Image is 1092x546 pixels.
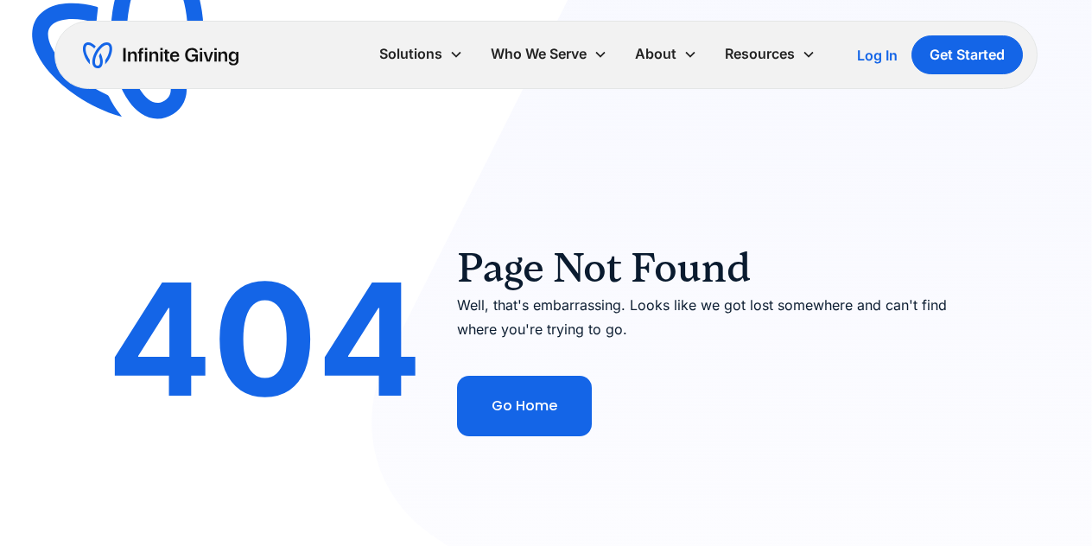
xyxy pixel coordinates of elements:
div: Resources [725,42,795,66]
div: About [635,42,676,66]
a: Go Home [457,376,592,436]
div: Log In [857,48,898,62]
div: Solutions [379,42,442,66]
div: About [621,35,711,73]
div: Who We Serve [491,42,587,66]
a: home [83,41,238,69]
div: Who We Serve [477,35,621,73]
div: Solutions [365,35,477,73]
div: 404 [107,262,422,417]
h2: Page Not Found [457,242,985,294]
a: Get Started [911,35,1023,74]
div: Resources [711,35,829,73]
a: Log In [857,45,898,66]
p: Well, that's embarrassing. Looks like we got lost somewhere and can't find where you're trying to... [457,294,985,340]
